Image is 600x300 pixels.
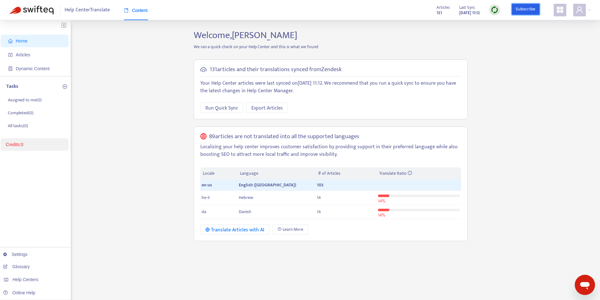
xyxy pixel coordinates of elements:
[65,4,110,16] span: Help Center Translate
[575,275,595,295] iframe: Button to launch messaging window
[210,66,342,73] h5: 131 articles and their translations synced from Zendesk
[124,8,148,13] span: Content
[8,110,33,116] p: Completed ( 0 )
[556,6,564,14] span: appstore
[8,66,13,71] span: container
[200,66,207,73] span: cloud-sync
[3,290,35,295] a: Online Help
[6,83,18,90] p: Tasks
[205,104,238,112] span: Run Quick Sync
[63,84,67,89] span: plus-circle
[13,277,38,282] span: Help Centers
[3,264,30,269] a: Glossary
[459,9,480,16] strong: [DATE] 11:12
[437,4,450,11] span: Articles
[437,9,442,16] strong: 131
[316,167,376,180] th: # of Articles
[576,6,583,14] span: user
[378,212,385,219] span: 14 %
[205,226,264,234] div: Translate Articles with AI
[194,27,297,43] span: Welcome, [PERSON_NAME]
[317,194,321,201] span: 14
[16,52,30,57] span: Articles
[317,181,323,189] span: 103
[200,167,237,180] th: Locale
[239,208,251,215] span: Danish
[8,122,28,129] p: All tasks ( 0 )
[237,167,316,180] th: Language
[459,4,475,11] span: Last Sync
[3,252,28,257] a: Settings
[512,4,540,15] a: Subscribe
[378,197,385,205] span: 14 %
[8,53,13,57] span: account-book
[200,80,461,95] p: Your Help Center articles were last synced on [DATE] 11:12 . We recommend that you run a quick sy...
[317,208,321,215] span: 14
[8,39,13,43] span: home
[202,194,209,201] span: he-il
[16,66,49,71] span: Dynamic Content
[251,104,283,112] span: Export Articles
[491,6,499,14] img: sync.dc5367851b00ba804db3.png
[246,103,288,113] button: Export Articles
[9,6,54,14] img: Swifteq
[209,133,359,140] h5: 89 articles are not translated into all the supported languages
[16,38,27,43] span: Home
[189,43,472,50] p: We ran a quick check on your Help Center and this is what we found
[202,208,206,215] span: da
[283,226,303,233] span: Learn More
[200,224,269,235] button: Translate Articles with AI
[6,142,23,147] a: Credits:0
[202,181,212,189] span: en-us
[200,133,207,140] span: global
[124,8,129,13] span: book
[200,143,461,158] p: Localizing your help center improves customer satisfaction by providing support in their preferre...
[272,224,308,235] a: Learn More
[8,97,42,103] p: Assigned to me ( 0 )
[200,103,243,113] button: Run Quick Sync
[239,194,253,201] span: Hebrew
[239,181,296,189] span: English ([GEOGRAPHIC_DATA])
[379,170,459,177] div: Translate Ratio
